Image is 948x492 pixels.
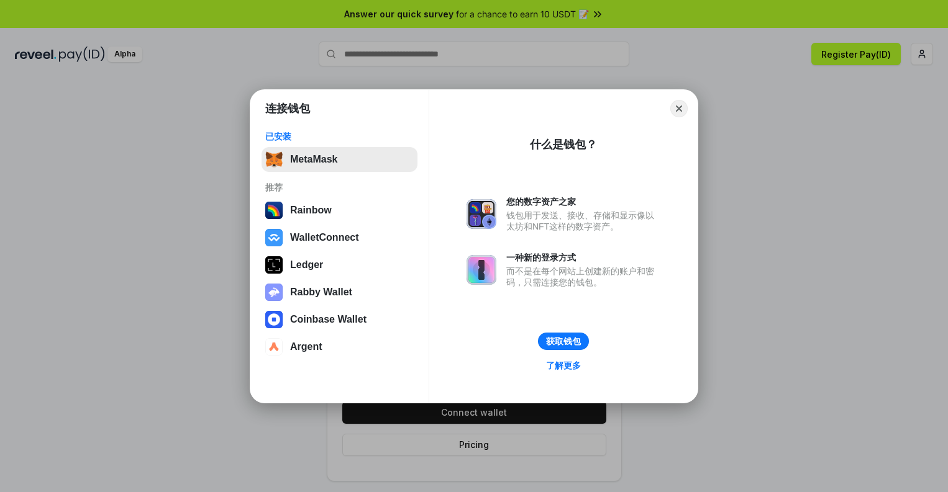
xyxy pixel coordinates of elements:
div: MetaMask [290,154,337,165]
div: 获取钱包 [546,336,581,347]
button: MetaMask [262,147,417,172]
a: 了解更多 [539,357,588,373]
div: 了解更多 [546,360,581,371]
div: 推荐 [265,182,414,193]
img: svg+xml,%3Csvg%20xmlns%3D%22http%3A%2F%2Fwww.w3.org%2F2000%2Fsvg%22%20width%3D%2228%22%20height%3... [265,256,283,274]
img: svg+xml,%3Csvg%20xmlns%3D%22http%3A%2F%2Fwww.w3.org%2F2000%2Fsvg%22%20fill%3D%22none%22%20viewBox... [265,284,283,301]
img: svg+xml,%3Csvg%20fill%3D%22none%22%20height%3D%2233%22%20viewBox%3D%220%200%2035%2033%22%20width%... [265,151,283,168]
img: svg+xml,%3Csvg%20width%3D%22120%22%20height%3D%22120%22%20viewBox%3D%220%200%20120%20120%22%20fil... [265,202,283,219]
div: Rainbow [290,205,332,216]
button: Rainbow [262,198,417,223]
div: Rabby Wallet [290,287,352,298]
button: 获取钱包 [538,333,589,350]
button: Close [670,100,688,117]
div: Ledger [290,259,323,271]
div: 什么是钱包？ [530,137,597,152]
button: Rabby Wallet [262,280,417,305]
img: svg+xml,%3Csvg%20xmlns%3D%22http%3A%2F%2Fwww.w3.org%2F2000%2Fsvg%22%20fill%3D%22none%22%20viewBox... [467,255,496,285]
div: Coinbase Wallet [290,314,367,325]
div: 一种新的登录方式 [506,252,660,263]
img: svg+xml,%3Csvg%20width%3D%2228%22%20height%3D%2228%22%20viewBox%3D%220%200%2028%2028%22%20fill%3D... [265,311,283,328]
img: svg+xml,%3Csvg%20width%3D%2228%22%20height%3D%2228%22%20viewBox%3D%220%200%2028%2028%22%20fill%3D... [265,229,283,246]
button: Ledger [262,253,417,277]
button: Coinbase Wallet [262,307,417,332]
div: 已安装 [265,131,414,142]
div: 您的数字资产之家 [506,196,660,207]
button: WalletConnect [262,225,417,250]
button: Argent [262,334,417,359]
div: 而不是在每个网站上创建新的账户和密码，只需连接您的钱包。 [506,266,660,288]
img: svg+xml,%3Csvg%20xmlns%3D%22http%3A%2F%2Fwww.w3.org%2F2000%2Fsvg%22%20fill%3D%22none%22%20viewBox... [467,199,496,229]
div: Argent [290,341,322,352]
div: 钱包用于发送、接收、存储和显示像以太坊和NFT这样的数字资产。 [506,210,660,232]
img: svg+xml,%3Csvg%20width%3D%2228%22%20height%3D%2228%22%20viewBox%3D%220%200%2028%2028%22%20fill%3D... [265,338,283,356]
h1: 连接钱包 [265,101,310,116]
div: WalletConnect [290,232,359,243]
